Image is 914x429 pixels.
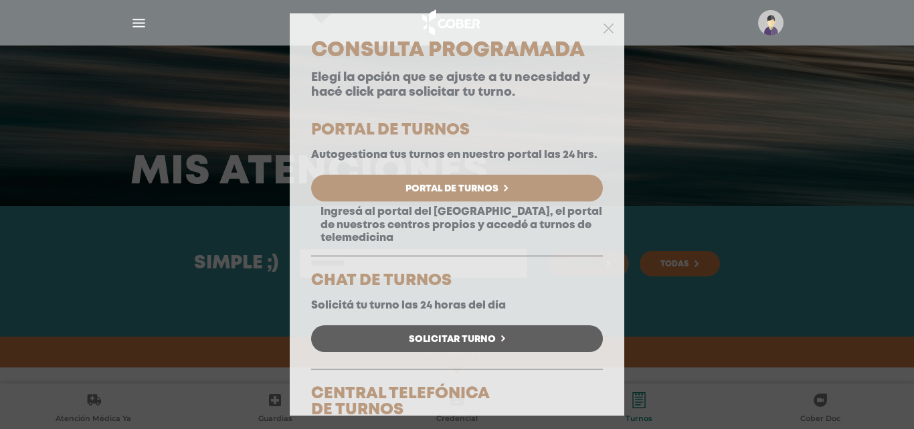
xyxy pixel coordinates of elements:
[311,149,603,161] p: Autogestiona tus turnos en nuestro portal las 24 hrs.
[311,175,603,201] a: Portal de Turnos
[311,71,603,100] p: Elegí la opción que se ajuste a tu necesidad y hacé click para solicitar tu turno.
[311,41,585,60] span: Consulta Programada
[409,335,496,344] span: Solicitar Turno
[311,325,603,352] a: Solicitar Turno
[405,184,498,193] span: Portal de Turnos
[311,205,603,244] p: Ingresá al portal del [GEOGRAPHIC_DATA], el portal de nuestros centros propios y accedé a turnos ...
[311,386,603,418] h5: CENTRAL TELEFÓNICA DE TURNOS
[311,122,603,139] h5: PORTAL DE TURNOS
[311,299,603,312] p: Solicitá tu turno las 24 horas del día
[311,273,603,289] h5: CHAT DE TURNOS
